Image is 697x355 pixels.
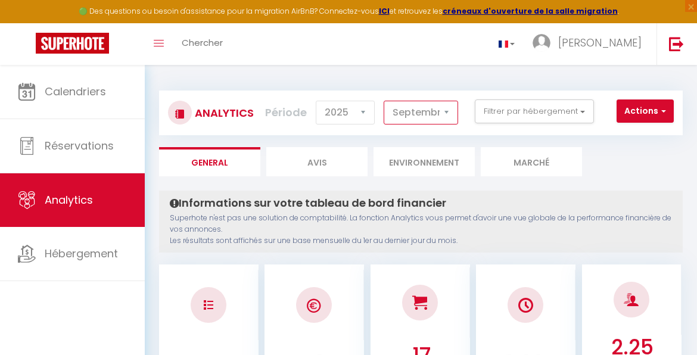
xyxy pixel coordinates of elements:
img: Super Booking [36,33,109,54]
a: ICI [379,6,390,16]
a: ... [PERSON_NAME] [524,23,656,65]
li: Avis [266,147,368,176]
li: General [159,147,260,176]
a: créneaux d'ouverture de la salle migration [443,6,618,16]
li: Marché [481,147,582,176]
button: Ouvrir le widget de chat LiveChat [10,5,45,41]
a: Chercher [173,23,232,65]
span: Hébergement [45,246,118,261]
iframe: Chat [646,301,688,346]
img: NO IMAGE [204,300,213,310]
h3: Analytics [192,99,254,126]
span: Chercher [182,36,223,49]
li: Environnement [374,147,475,176]
h4: Informations sur votre tableau de bord financier [170,197,672,210]
span: Réservations [45,138,114,153]
button: Actions [617,99,674,123]
button: Filtrer par hébergement [475,99,594,123]
img: ... [533,34,550,52]
span: Calendriers [45,84,106,99]
p: Superhote n'est pas une solution de comptabilité. La fonction Analytics vous permet d'avoir une v... [170,213,672,247]
label: Période [265,99,307,126]
span: [PERSON_NAME] [558,35,642,50]
img: logout [669,36,684,51]
span: Analytics [45,192,93,207]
